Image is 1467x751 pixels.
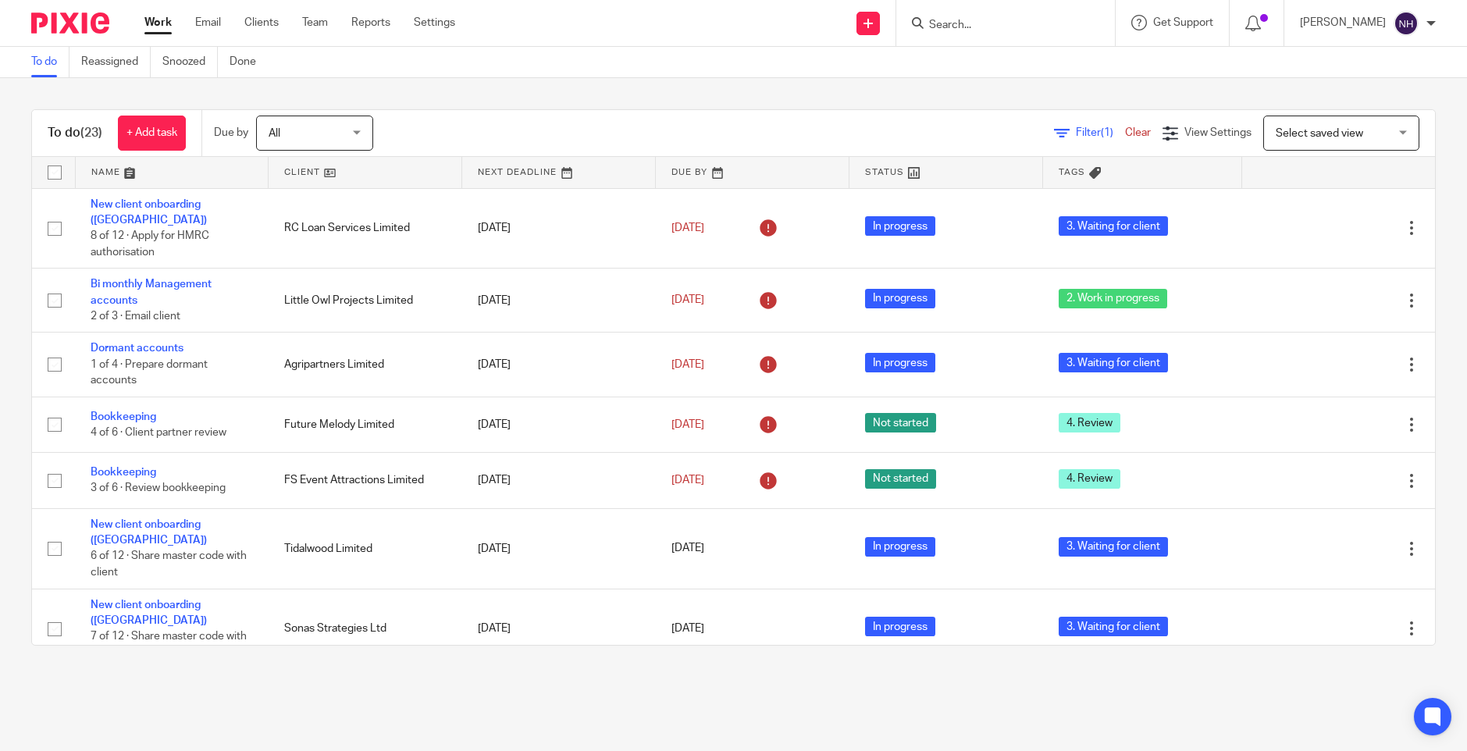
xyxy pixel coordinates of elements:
[91,411,156,422] a: Bookkeeping
[91,467,156,478] a: Bookkeeping
[865,289,935,308] span: In progress
[81,47,151,77] a: Reassigned
[91,343,183,354] a: Dormant accounts
[269,508,462,589] td: Tidalwood Limited
[462,453,656,508] td: [DATE]
[91,483,226,494] span: 3 of 6 · Review bookkeeping
[91,230,209,258] span: 8 of 12 · Apply for HMRC authorisation
[671,623,704,634] span: [DATE]
[865,617,935,636] span: In progress
[269,453,462,508] td: FS Event Attractions Limited
[269,333,462,397] td: Agripartners Limited
[671,419,704,430] span: [DATE]
[91,311,180,322] span: 2 of 3 · Email client
[1101,127,1113,138] span: (1)
[91,279,212,305] a: Bi monthly Management accounts
[865,353,935,372] span: In progress
[80,126,102,139] span: (23)
[91,631,247,658] span: 7 of 12 · Share master code with client
[462,188,656,269] td: [DATE]
[865,413,936,432] span: Not started
[671,295,704,306] span: [DATE]
[865,216,935,236] span: In progress
[1059,617,1168,636] span: 3. Waiting for client
[162,47,218,77] a: Snoozed
[195,15,221,30] a: Email
[928,19,1068,33] input: Search
[1059,216,1168,236] span: 3. Waiting for client
[462,589,656,669] td: [DATE]
[1153,17,1213,28] span: Get Support
[671,475,704,486] span: [DATE]
[91,427,226,438] span: 4 of 6 · Client partner review
[414,15,455,30] a: Settings
[865,469,936,489] span: Not started
[671,543,704,554] span: [DATE]
[1059,469,1120,489] span: 4. Review
[1276,128,1363,139] span: Select saved view
[1300,15,1386,30] p: [PERSON_NAME]
[31,47,69,77] a: To do
[230,47,268,77] a: Done
[462,269,656,333] td: [DATE]
[462,333,656,397] td: [DATE]
[269,269,462,333] td: Little Owl Projects Limited
[1125,127,1151,138] a: Clear
[269,397,462,452] td: Future Melody Limited
[214,125,248,141] p: Due by
[91,551,247,578] span: 6 of 12 · Share master code with client
[48,125,102,141] h1: To do
[91,359,208,386] span: 1 of 4 · Prepare dormant accounts
[1059,168,1085,176] span: Tags
[1059,353,1168,372] span: 3. Waiting for client
[671,222,704,233] span: [DATE]
[118,116,186,151] a: + Add task
[31,12,109,34] img: Pixie
[1076,127,1125,138] span: Filter
[1184,127,1252,138] span: View Settings
[462,397,656,452] td: [DATE]
[269,128,280,139] span: All
[351,15,390,30] a: Reports
[269,188,462,269] td: RC Loan Services Limited
[302,15,328,30] a: Team
[1394,11,1419,36] img: svg%3E
[671,359,704,370] span: [DATE]
[462,508,656,589] td: [DATE]
[1059,537,1168,557] span: 3. Waiting for client
[91,199,207,226] a: New client onboarding ([GEOGRAPHIC_DATA])
[244,15,279,30] a: Clients
[1059,289,1167,308] span: 2. Work in progress
[865,537,935,557] span: In progress
[91,519,207,546] a: New client onboarding ([GEOGRAPHIC_DATA])
[91,600,207,626] a: New client onboarding ([GEOGRAPHIC_DATA])
[144,15,172,30] a: Work
[269,589,462,669] td: Sonas Strategies Ltd
[1059,413,1120,432] span: 4. Review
